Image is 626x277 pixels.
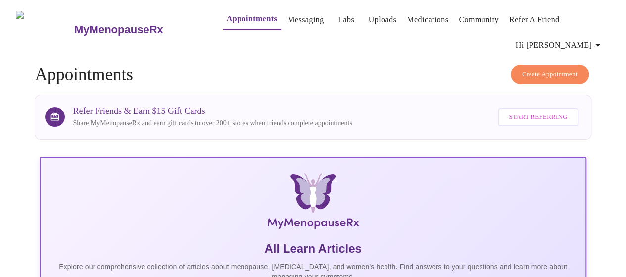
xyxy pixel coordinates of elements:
[522,69,578,80] span: Create Appointment
[16,11,73,48] img: MyMenopauseRx Logo
[35,65,591,85] h4: Appointments
[495,103,580,131] a: Start Referring
[73,118,352,128] p: Share MyMenopauseRx and earn gift cards to over 200+ stores when friends complete appointments
[338,13,354,27] a: Labs
[369,13,397,27] a: Uploads
[48,241,577,257] h5: All Learn Articles
[223,9,281,30] button: Appointments
[331,10,362,30] button: Labs
[498,108,578,126] button: Start Referring
[403,10,452,30] button: Medications
[509,13,560,27] a: Refer a Friend
[505,10,564,30] button: Refer a Friend
[284,10,328,30] button: Messaging
[365,10,401,30] button: Uploads
[511,65,589,84] button: Create Appointment
[288,13,324,27] a: Messaging
[73,12,202,47] a: MyMenopauseRx
[227,12,277,26] a: Appointments
[459,13,499,27] a: Community
[131,173,495,233] img: MyMenopauseRx Logo
[74,23,163,36] h3: MyMenopauseRx
[516,38,604,52] span: Hi [PERSON_NAME]
[73,106,352,116] h3: Refer Friends & Earn $15 Gift Cards
[407,13,448,27] a: Medications
[455,10,503,30] button: Community
[512,35,608,55] button: Hi [PERSON_NAME]
[509,111,567,123] span: Start Referring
